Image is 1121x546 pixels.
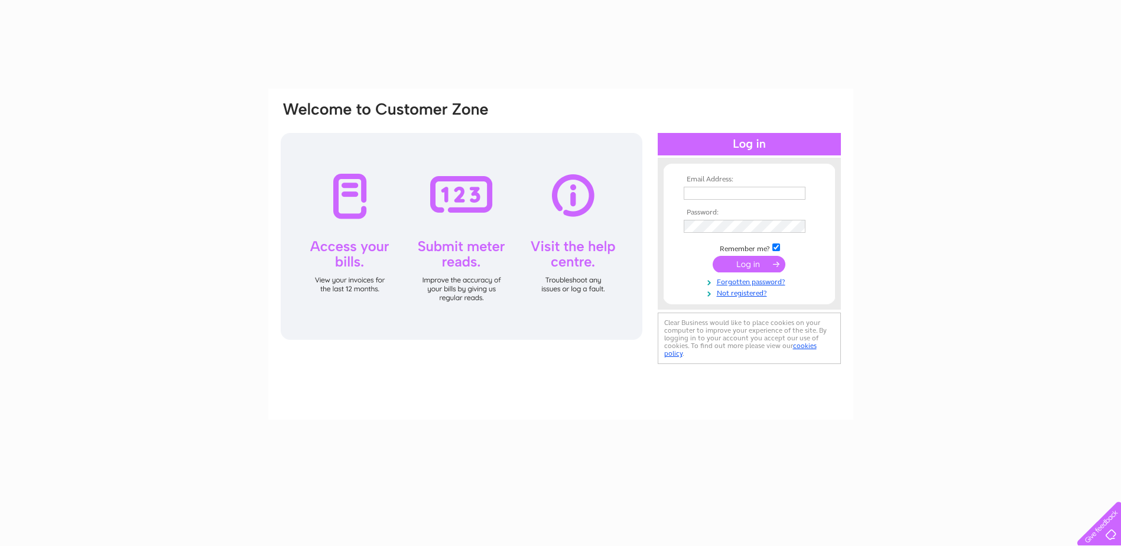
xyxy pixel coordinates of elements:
[684,287,818,298] a: Not registered?
[681,175,818,184] th: Email Address:
[681,209,818,217] th: Password:
[658,313,841,364] div: Clear Business would like to place cookies on your computer to improve your experience of the sit...
[684,275,818,287] a: Forgotten password?
[713,256,785,272] input: Submit
[681,242,818,253] td: Remember me?
[664,342,817,357] a: cookies policy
